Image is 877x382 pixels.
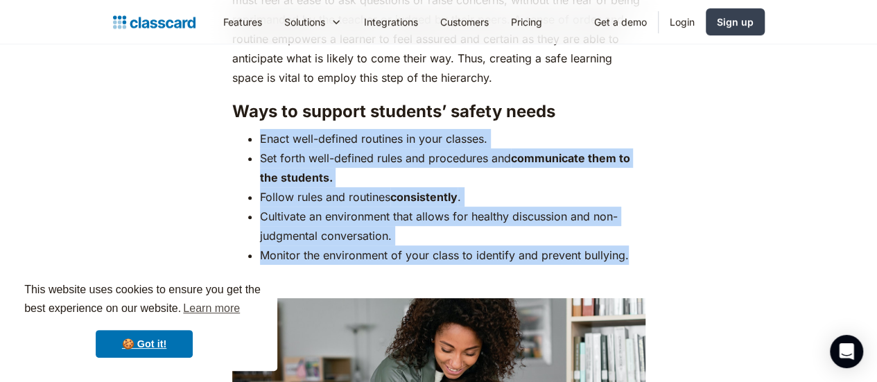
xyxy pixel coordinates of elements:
a: home [113,12,196,32]
a: Sign up [706,8,765,35]
a: dismiss cookie message [96,330,193,358]
li: Follow rules and routines . [260,187,645,207]
h3: Ways to support students’ safety needs [232,101,645,122]
strong: communicate them to the students. [260,151,630,184]
a: Login [659,6,706,37]
a: Pricing [500,6,553,37]
div: Open Intercom Messenger [830,335,863,368]
a: Get a demo [583,6,658,37]
a: Customers [429,6,500,37]
span: This website uses cookies to ensure you get the best experience on our website. [24,281,264,319]
li: Cultivate an environment that allows for healthy discussion and non-judgmental conversation. [260,207,645,245]
li: Set forth well-defined rules and procedures and [260,148,645,187]
a: Integrations [353,6,429,37]
div: Sign up [717,15,754,29]
li: Enact well-defined routines in your classes. [260,129,645,148]
li: Monitor the environment of your class to identify and prevent bullying. [260,245,645,265]
a: learn more about cookies [181,298,242,319]
p: ‍ [232,272,645,291]
div: cookieconsent [11,268,277,371]
div: Solutions [273,6,353,37]
div: Solutions [284,15,325,29]
strong: consistently [390,190,458,204]
a: Features [212,6,273,37]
